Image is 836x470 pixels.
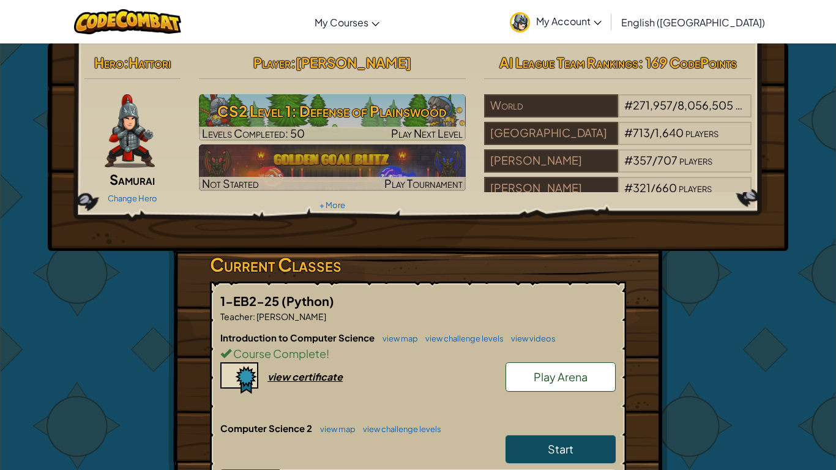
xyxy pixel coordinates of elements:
img: avatar [510,12,530,32]
span: : 169 CodePoints [638,54,737,71]
h3: Current Classes [210,251,626,278]
span: # [624,181,633,195]
span: 357 [633,153,652,167]
span: : [253,311,255,322]
span: Levels Completed: 50 [202,126,305,140]
a: view videos [505,334,556,343]
span: 707 [657,153,677,167]
span: 1,640 [655,125,684,140]
img: certificate-icon.png [220,362,258,394]
span: Play Next Level [391,126,463,140]
a: + More [319,200,345,210]
div: [PERSON_NAME] [484,149,618,173]
span: Not Started [202,176,259,190]
span: Computer Science 2 [220,422,314,434]
span: Samurai [110,171,155,188]
span: # [624,153,633,167]
span: : [124,54,129,71]
span: 8,056,505 [677,98,733,112]
a: view certificate [220,370,343,383]
span: players [679,153,712,167]
img: CS2 Level 1: Defense of Plainswood [199,94,466,141]
span: [PERSON_NAME] [296,54,411,71]
a: Play Next Level [199,94,466,141]
span: Course Complete [231,346,326,360]
h3: CS2 Level 1: Defense of Plainswood [199,97,466,125]
span: ! [326,346,329,360]
span: / [652,153,657,167]
a: view challenge levels [357,424,441,434]
span: / [673,98,677,112]
span: Hattori [129,54,171,71]
span: Play Arena [534,370,588,384]
span: players [679,181,712,195]
a: World#271,957/8,056,505players [484,106,752,120]
span: Introduction to Computer Science [220,332,376,343]
span: 271,957 [633,98,673,112]
a: view map [376,334,418,343]
span: : [291,54,296,71]
span: 1-EB2-25 [220,293,282,308]
span: AI League Team Rankings [499,54,638,71]
span: [PERSON_NAME] [255,311,326,322]
span: (Python) [282,293,334,308]
div: World [484,94,618,117]
div: [PERSON_NAME] [484,177,618,200]
a: My Courses [308,6,386,39]
span: Teacher [220,311,253,322]
span: 660 [655,181,677,195]
a: [GEOGRAPHIC_DATA]#713/1,640players [484,133,752,147]
span: 321 [633,181,651,195]
span: players [685,125,718,140]
span: Player [253,54,291,71]
img: samurai.pose.png [105,94,155,168]
div: [GEOGRAPHIC_DATA] [484,122,618,145]
span: # [624,125,633,140]
div: view certificate [267,370,343,383]
a: Change Hero [108,193,157,203]
a: Not StartedPlay Tournament [199,144,466,191]
a: My Account [504,2,608,41]
span: My Courses [315,16,368,29]
span: / [651,181,655,195]
span: My Account [536,15,602,28]
a: English ([GEOGRAPHIC_DATA]) [615,6,771,39]
img: Golden Goal [199,144,466,191]
span: Start [548,442,573,456]
img: CodeCombat logo [74,9,181,34]
span: / [650,125,655,140]
span: English ([GEOGRAPHIC_DATA]) [621,16,765,29]
span: # [624,98,633,112]
span: Play Tournament [384,176,463,190]
span: 713 [633,125,650,140]
a: [PERSON_NAME]#321/660players [484,188,752,203]
span: Hero [94,54,124,71]
a: view challenge levels [419,334,504,343]
a: [PERSON_NAME]#357/707players [484,161,752,175]
a: view map [314,424,356,434]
